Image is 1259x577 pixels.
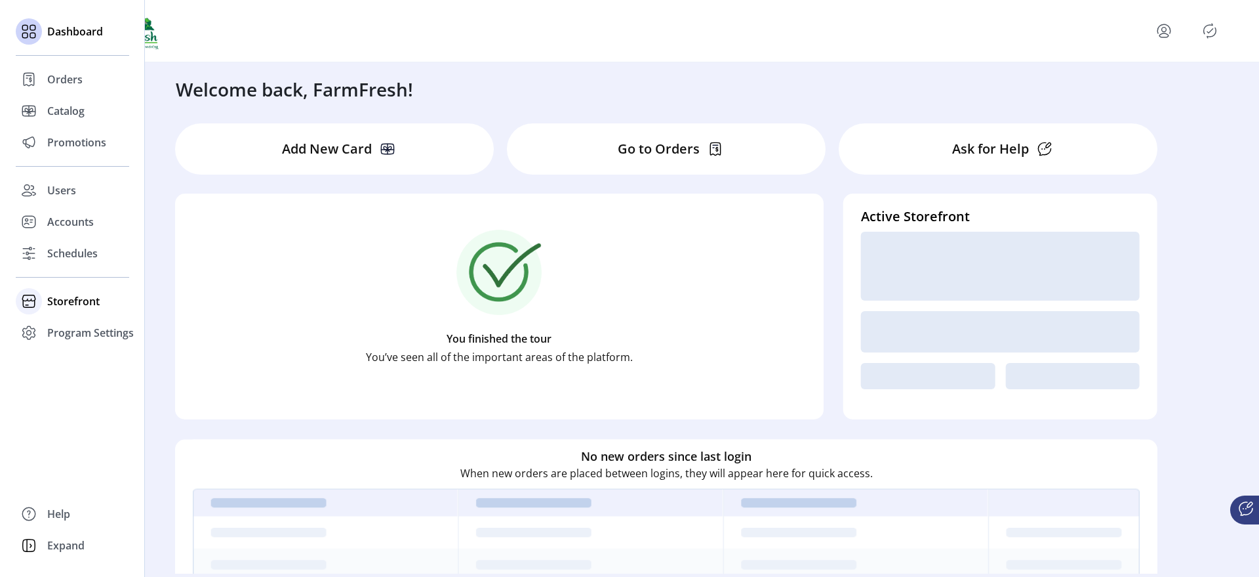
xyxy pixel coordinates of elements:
span: Help [47,506,70,522]
h6: No new orders since last login [581,447,751,465]
h4: Active Storefront [861,207,1140,226]
span: Expand [47,538,85,553]
span: Promotions [47,135,106,150]
h3: Welcome back, FarmFresh! [176,75,413,103]
span: Users [47,182,76,198]
p: You’ve seen all of the important areas of the platform. [366,349,633,365]
span: Orders [47,72,83,87]
button: Publisher Panel [1199,20,1220,41]
p: When new orders are placed between logins, they will appear here for quick access. [460,465,873,481]
span: Accounts [47,214,94,230]
span: Catalog [47,103,85,119]
span: Dashboard [47,24,103,39]
p: Add New Card [282,139,372,159]
p: Go to Orders [618,139,700,159]
p: You finished the tour [447,331,551,347]
p: Ask for Help [952,139,1029,159]
span: Schedules [47,246,98,261]
span: Storefront [47,293,100,309]
button: menu [1153,20,1174,41]
span: Program Settings [47,325,134,341]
